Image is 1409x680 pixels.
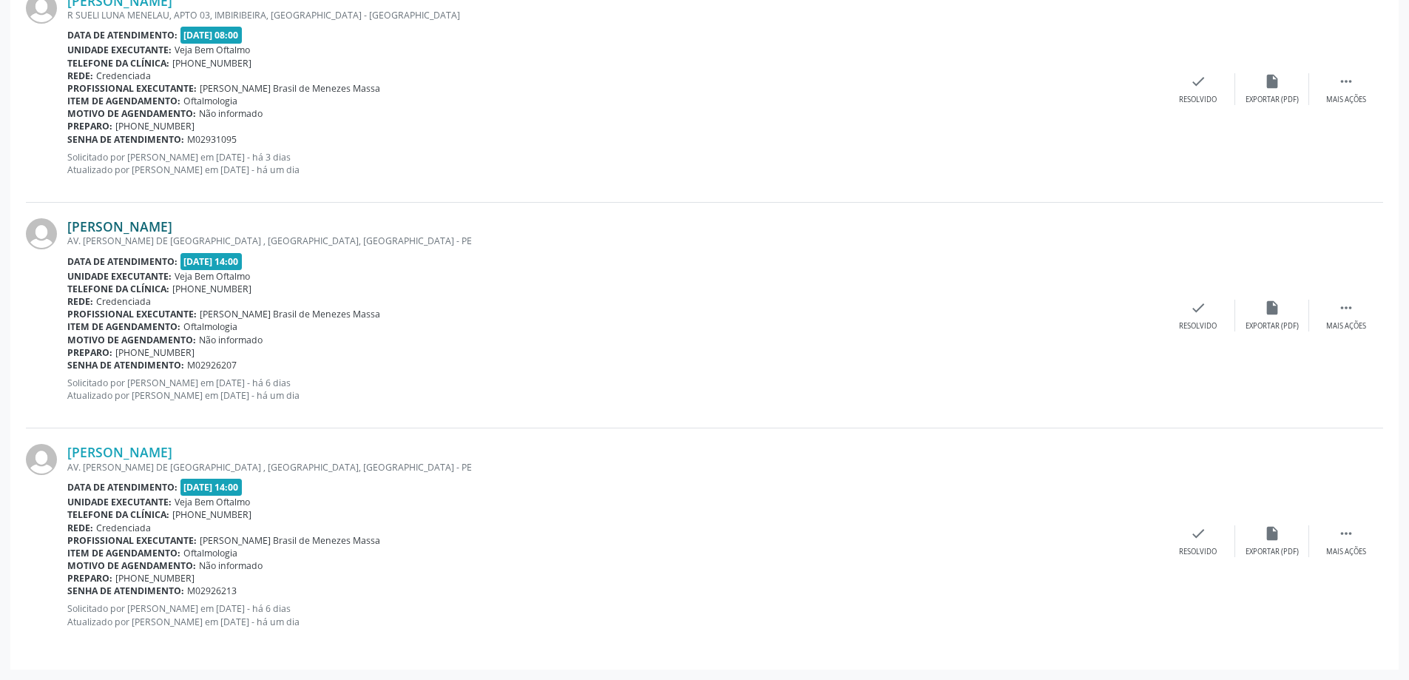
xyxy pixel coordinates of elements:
[67,29,178,41] b: Data de atendimento:
[67,235,1161,247] div: AV. [PERSON_NAME] DE [GEOGRAPHIC_DATA] , [GEOGRAPHIC_DATA], [GEOGRAPHIC_DATA] - PE
[1326,321,1366,331] div: Mais ações
[1246,321,1299,331] div: Exportar (PDF)
[67,461,1161,474] div: AV. [PERSON_NAME] DE [GEOGRAPHIC_DATA] , [GEOGRAPHIC_DATA], [GEOGRAPHIC_DATA] - PE
[67,218,172,235] a: [PERSON_NAME]
[67,534,197,547] b: Profissional executante:
[115,572,195,585] span: [PHONE_NUMBER]
[26,218,57,249] img: img
[1264,525,1280,542] i: insert_drive_file
[1179,95,1217,105] div: Resolvido
[67,508,169,521] b: Telefone da clínica:
[67,346,112,359] b: Preparo:
[67,270,172,283] b: Unidade executante:
[67,255,178,268] b: Data de atendimento:
[67,9,1161,21] div: R SUELI LUNA MENELAU, APTO 03, IMBIRIBEIRA, [GEOGRAPHIC_DATA] - [GEOGRAPHIC_DATA]
[175,44,250,56] span: Veja Bem Oftalmo
[183,547,237,559] span: Oftalmologia
[67,602,1161,627] p: Solicitado por [PERSON_NAME] em [DATE] - há 6 dias Atualizado por [PERSON_NAME] em [DATE] - há um...
[67,133,184,146] b: Senha de atendimento:
[175,270,250,283] span: Veja Bem Oftalmo
[67,585,184,597] b: Senha de atendimento:
[183,95,237,107] span: Oftalmologia
[187,359,237,371] span: M02926207
[67,44,172,56] b: Unidade executante:
[180,27,243,44] span: [DATE] 08:00
[1246,547,1299,557] div: Exportar (PDF)
[180,479,243,496] span: [DATE] 14:00
[67,572,112,585] b: Preparo:
[96,70,151,82] span: Credenciada
[67,444,172,460] a: [PERSON_NAME]
[1338,300,1354,316] i: 
[67,359,184,371] b: Senha de atendimento:
[67,57,169,70] b: Telefone da clínica:
[67,334,196,346] b: Motivo de agendamento:
[67,559,196,572] b: Motivo de agendamento:
[187,133,237,146] span: M02931095
[199,107,263,120] span: Não informado
[67,295,93,308] b: Rede:
[67,107,196,120] b: Motivo de agendamento:
[67,82,197,95] b: Profissional executante:
[200,308,380,320] span: [PERSON_NAME] Brasil de Menezes Massa
[1326,95,1366,105] div: Mais ações
[96,295,151,308] span: Credenciada
[199,334,263,346] span: Não informado
[115,346,195,359] span: [PHONE_NUMBER]
[180,253,243,270] span: [DATE] 14:00
[67,547,180,559] b: Item de agendamento:
[1190,300,1206,316] i: check
[67,151,1161,176] p: Solicitado por [PERSON_NAME] em [DATE] - há 3 dias Atualizado por [PERSON_NAME] em [DATE] - há um...
[115,120,195,132] span: [PHONE_NUMBER]
[1179,547,1217,557] div: Resolvido
[67,95,180,107] b: Item de agendamento:
[172,508,251,521] span: [PHONE_NUMBER]
[175,496,250,508] span: Veja Bem Oftalmo
[67,496,172,508] b: Unidade executante:
[67,522,93,534] b: Rede:
[67,70,93,82] b: Rede:
[1179,321,1217,331] div: Resolvido
[172,57,251,70] span: [PHONE_NUMBER]
[1190,525,1206,542] i: check
[67,481,178,494] b: Data de atendimento:
[96,522,151,534] span: Credenciada
[199,559,263,572] span: Não informado
[67,308,197,320] b: Profissional executante:
[183,320,237,333] span: Oftalmologia
[1338,525,1354,542] i: 
[26,444,57,475] img: img
[1338,73,1354,90] i: 
[200,82,380,95] span: [PERSON_NAME] Brasil de Menezes Massa
[1326,547,1366,557] div: Mais ações
[67,120,112,132] b: Preparo:
[67,283,169,295] b: Telefone da clínica:
[172,283,251,295] span: [PHONE_NUMBER]
[67,377,1161,402] p: Solicitado por [PERSON_NAME] em [DATE] - há 6 dias Atualizado por [PERSON_NAME] em [DATE] - há um...
[187,585,237,597] span: M02926213
[1264,73,1280,90] i: insert_drive_file
[1190,73,1206,90] i: check
[1246,95,1299,105] div: Exportar (PDF)
[200,534,380,547] span: [PERSON_NAME] Brasil de Menezes Massa
[1264,300,1280,316] i: insert_drive_file
[67,320,180,333] b: Item de agendamento:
